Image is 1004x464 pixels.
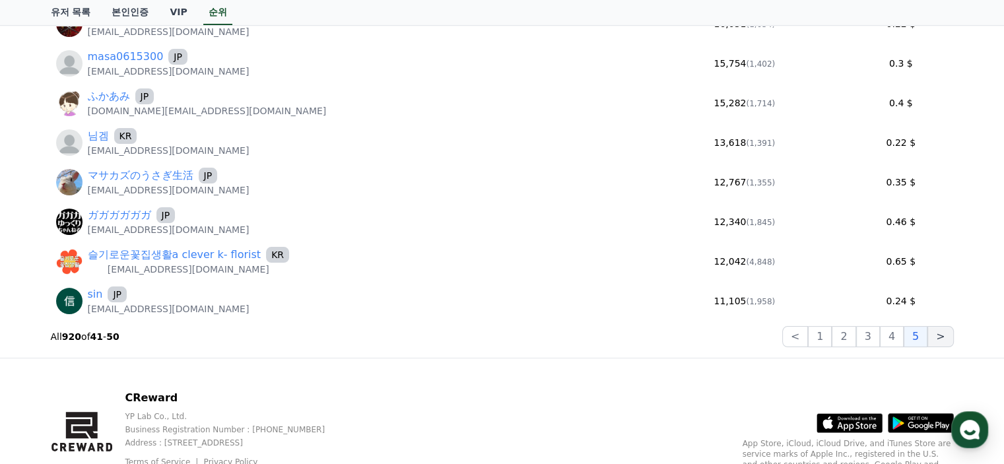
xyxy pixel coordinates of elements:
[848,202,954,242] td: 0.46 $
[114,128,137,144] span: KR
[170,354,253,387] a: Settings
[746,59,775,69] span: (1,402)
[746,297,775,306] span: (1,958)
[56,129,83,156] img: profile_blank.webp
[782,326,808,347] button: <
[641,44,848,83] td: 15,754
[106,331,119,342] strong: 50
[746,178,775,187] span: (1,355)
[125,390,356,406] p: CReward
[746,139,775,148] span: (1,391)
[156,207,176,223] span: JP
[88,207,151,223] a: ガガガガガガ
[641,281,848,321] td: 11,105
[88,49,164,65] a: masa0615300
[641,242,848,281] td: 12,042
[88,247,261,263] a: 슬기로운꽃집생활a clever k- florist
[56,169,83,195] img: https://lh3.googleusercontent.com/a/ACg8ocICNlexB5AcapLzyEFGUjPEeqmi778hVJT9gvB07Liy6tA2qQLgpg=s96-c
[195,374,228,385] span: Settings
[88,302,250,315] p: [EMAIL_ADDRESS][DOMAIN_NAME]
[848,83,954,123] td: 0.4 $
[199,168,218,183] span: JP
[110,375,149,385] span: Messages
[904,326,927,347] button: 5
[125,438,356,448] p: Address : [STREET_ADDRESS]
[51,330,119,343] p: All of -
[125,411,356,422] p: YP Lab Co., Ltd.
[88,128,109,144] a: 님겜
[56,90,83,116] img: https://lh3.googleusercontent.com/a/ACg8ocL-bhtID8cVCBvxXEBqtjJxZdLrj6hrSos6TmjqZnf2Ebr7QF0=s96-c
[641,202,848,242] td: 12,340
[88,168,193,183] a: マサカズのうさぎ生活
[88,65,250,78] p: [EMAIL_ADDRESS][DOMAIN_NAME]
[832,326,855,347] button: 2
[88,223,250,236] p: [EMAIL_ADDRESS][DOMAIN_NAME]
[88,144,250,157] p: [EMAIL_ADDRESS][DOMAIN_NAME]
[848,123,954,162] td: 0.22 $
[641,123,848,162] td: 13,618
[641,83,848,123] td: 15,282
[641,162,848,202] td: 12,767
[62,331,81,342] strong: 920
[856,326,880,347] button: 3
[135,88,154,104] span: JP
[880,326,904,347] button: 4
[34,374,57,385] span: Home
[848,44,954,83] td: 0.3 $
[56,248,83,275] img: https://lh3.googleusercontent.com/a/ACg8ocLMk2z60Ag2Xh5pZXUbL8BFgtwIKFJ0OKAyo4cuoxRPxmj2l_Hc=s96-c
[848,242,954,281] td: 0.65 $
[56,50,83,77] img: profile_blank.webp
[746,20,775,29] span: (1,034)
[90,331,103,342] strong: 41
[746,99,775,108] span: (1,714)
[88,104,327,117] p: [DOMAIN_NAME][EMAIL_ADDRESS][DOMAIN_NAME]
[108,286,127,302] span: JP
[746,218,775,227] span: (1,845)
[746,257,775,267] span: (4,848)
[56,288,83,314] img: https://lh3.googleusercontent.com/a/ACg8ocLYmLAteMrfyeXBtZSVL3SINK5uP4XjJdkxT9QZZChC_zfB9Q=s96-c
[88,286,103,302] a: sin
[88,25,250,38] p: [EMAIL_ADDRESS][DOMAIN_NAME]
[125,424,356,435] p: Business Registration Number : [PHONE_NUMBER]
[266,247,289,263] span: KR
[848,281,954,321] td: 0.24 $
[88,88,130,104] a: ふかあみ
[56,209,83,235] img: https://lh3.googleusercontent.com/a/ACg8ocJ_IIAptMBgiKmkFstR9rq1DfIZQolq_GRzG9PilDa_69HmKJg=s96-c
[848,162,954,202] td: 0.35 $
[4,354,87,387] a: Home
[168,49,187,65] span: JP
[88,263,290,276] p: [EMAIL_ADDRESS][DOMAIN_NAME]
[88,183,250,197] p: [EMAIL_ADDRESS][DOMAIN_NAME]
[927,326,953,347] button: >
[808,326,832,347] button: 1
[87,354,170,387] a: Messages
